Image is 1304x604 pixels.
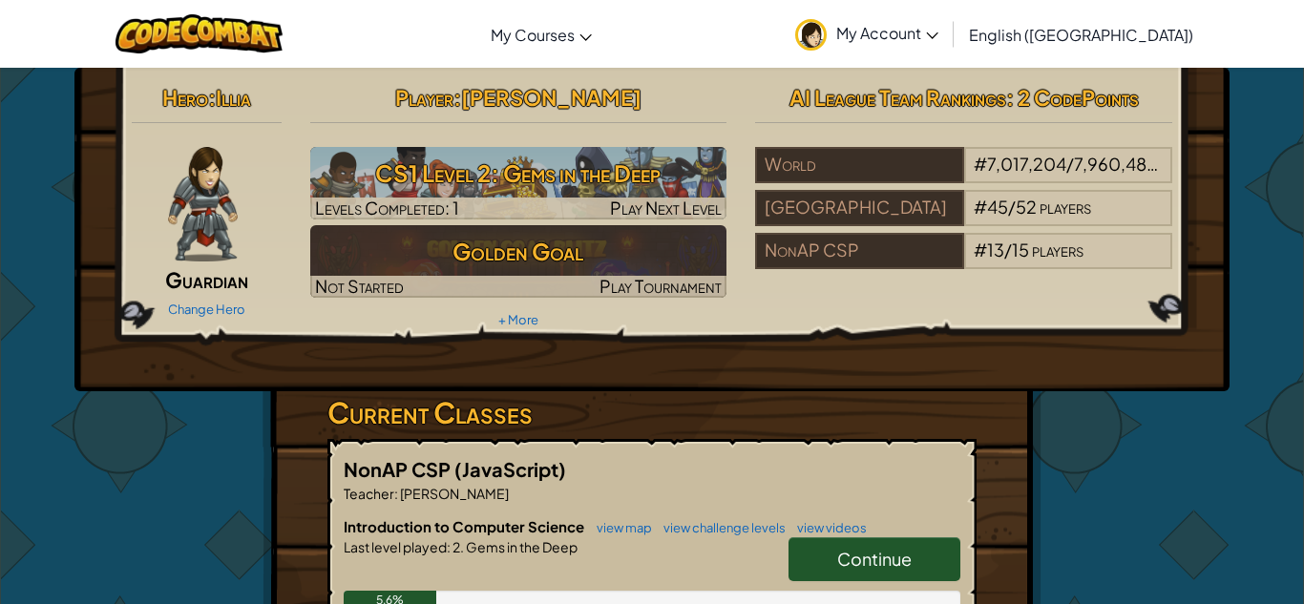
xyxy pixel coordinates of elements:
div: [GEOGRAPHIC_DATA] [755,190,963,226]
h3: Current Classes [327,391,977,434]
span: / [1066,153,1074,175]
div: World [755,147,963,183]
a: Change Hero [168,302,245,317]
a: view map [587,520,652,535]
a: + More [498,312,538,327]
span: 45 [987,196,1008,218]
span: 7,017,204 [987,153,1066,175]
span: / [1008,196,1016,218]
span: 52 [1016,196,1037,218]
a: [GEOGRAPHIC_DATA]#45/52players [755,208,1172,230]
span: 15 [1012,239,1029,260]
span: : [447,538,451,555]
span: Player [395,84,453,111]
h3: CS1 Level 2: Gems in the Deep [310,152,727,195]
span: players [1040,196,1091,218]
a: NonAP CSP#13/15players [755,251,1172,273]
span: : [394,485,398,502]
span: Continue [837,548,912,570]
span: Levels Completed: 1 [315,197,459,219]
span: Introduction to Computer Science [344,517,587,535]
img: CS1 Level 2: Gems in the Deep [310,147,727,219]
span: Teacher [344,485,394,502]
span: Play Tournament [599,275,722,297]
img: Golden Goal [310,225,727,298]
span: / [1004,239,1012,260]
a: World#7,017,204/7,960,488players [755,165,1172,187]
span: 2. [451,538,464,555]
span: Not Started [315,275,404,297]
span: : [453,84,461,111]
span: Last level played [344,538,447,555]
span: players [1160,153,1211,175]
img: avatar [795,19,827,51]
span: Guardian [165,266,248,293]
span: English ([GEOGRAPHIC_DATA]) [969,25,1193,45]
a: view challenge levels [654,520,786,535]
span: My Courses [491,25,575,45]
span: players [1032,239,1083,260]
span: AI League Team Rankings [789,84,1006,111]
a: English ([GEOGRAPHIC_DATA]) [959,9,1203,60]
div: NonAP CSP [755,233,963,269]
img: CodeCombat logo [116,14,283,53]
a: My Account [786,4,948,64]
a: Play Next Level [310,147,727,219]
h3: Golden Goal [310,230,727,273]
span: Hero [162,84,208,111]
span: Gems in the Deep [464,538,578,555]
span: (JavaScript) [454,457,566,481]
span: NonAP CSP [344,457,454,481]
a: My Courses [481,9,601,60]
span: My Account [836,23,938,43]
span: 13 [987,239,1004,260]
span: # [974,153,987,175]
a: Golden GoalNot StartedPlay Tournament [310,225,727,298]
span: # [974,239,987,260]
span: : [208,84,216,111]
span: # [974,196,987,218]
span: : 2 CodePoints [1006,84,1139,111]
span: Illia [216,84,251,111]
span: Play Next Level [610,197,722,219]
span: [PERSON_NAME] [398,485,509,502]
span: 7,960,488 [1074,153,1158,175]
img: guardian-pose.png [168,147,238,261]
span: [PERSON_NAME] [461,84,641,111]
a: view videos [788,520,867,535]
